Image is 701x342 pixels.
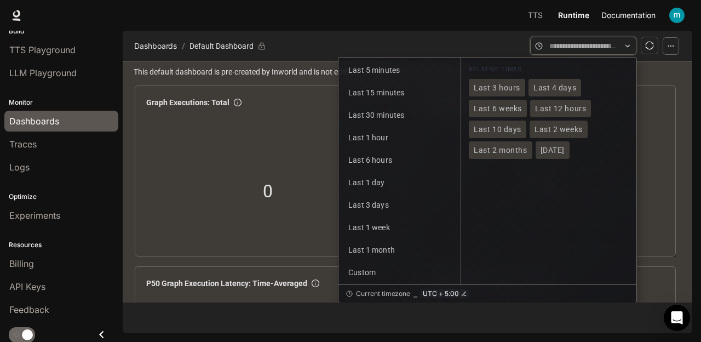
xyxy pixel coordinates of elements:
[348,156,392,164] span: Last 6 hours
[263,178,273,205] span: 0
[474,125,521,134] span: Last 10 days
[341,127,458,147] button: Last 1 hour
[558,9,589,22] span: Runtime
[146,277,307,289] span: P50 Graph Execution Latency: Time-Averaged
[536,141,570,159] button: [DATE]
[469,141,532,159] button: Last 2 months
[469,121,526,138] button: Last 10 days
[341,262,458,282] button: Custom
[348,201,389,209] span: Last 3 days
[312,280,319,287] span: info-circle
[348,178,384,187] span: Last 1 day
[530,100,591,117] button: Last 12 hours
[474,104,522,113] span: Last 6 weeks
[554,4,594,26] a: Runtime
[348,88,404,97] span: Last 15 minutes
[341,150,458,170] button: Last 6 hours
[421,289,468,298] button: UTC + 5:00
[341,172,458,192] button: Last 1 day
[341,240,458,260] button: Last 1 month
[341,82,458,102] button: Last 15 minutes
[348,223,390,232] span: Last 1 week
[601,9,656,22] span: Documentation
[348,268,376,277] span: Custom
[469,65,629,79] div: RELATIVE TIMES
[348,111,404,119] span: Last 30 minutes
[234,99,242,106] span: info-circle
[348,246,395,254] span: Last 1 month
[131,39,180,53] button: Dashboards
[528,9,543,22] span: TTS
[533,83,576,93] span: Last 4 days
[348,133,388,142] span: Last 1 hour
[645,41,654,50] span: sync
[134,66,683,78] span: This default dashboard is pre-created by Inworld and is not editable. Create your custom one .
[146,96,229,109] span: Graph Executions: Total
[423,289,458,298] span: UTC + 5:00
[528,79,581,96] button: Last 4 days
[669,8,685,23] img: User avatar
[413,289,417,298] div: ⎯
[666,4,688,26] button: User avatar
[530,121,588,138] button: Last 2 weeks
[341,60,458,80] button: Last 5 minutes
[341,195,458,215] button: Last 3 days
[348,66,400,75] span: Last 5 minutes
[134,39,177,53] span: Dashboards
[535,104,586,113] span: Last 12 hours
[595,4,662,26] a: Documentation
[356,289,410,298] span: Current timezone
[469,100,527,117] button: Last 6 weeks
[341,105,458,125] button: Last 30 minutes
[341,217,458,237] button: Last 1 week
[469,79,525,96] button: Last 3 hours
[182,40,185,52] span: /
[541,146,565,155] span: [DATE]
[535,125,583,134] span: Last 2 weeks
[187,36,256,56] article: Default Dashboard
[664,305,690,331] div: Open Intercom Messenger
[474,146,527,155] span: Last 2 months
[474,83,520,93] span: Last 3 hours
[518,4,553,26] a: TTS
